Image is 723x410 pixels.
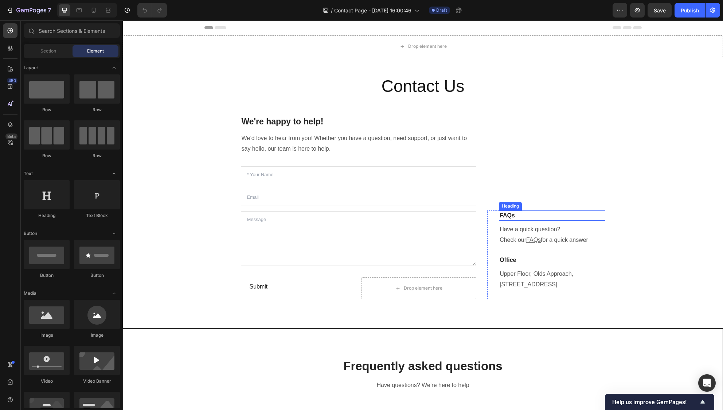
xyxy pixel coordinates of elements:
div: Text Block [74,212,120,219]
div: Row [74,107,120,113]
button: Show survey - Help us improve GemPages! [612,398,707,406]
span: Text [24,170,33,177]
div: Button [24,272,70,279]
span: Section [40,48,56,54]
span: Media [24,290,36,297]
p: Upper Floor, Olds Approach, [377,248,481,259]
div: Video [24,378,70,384]
div: Beta [5,134,17,139]
button: Publish [675,3,705,18]
div: Video Banner [74,378,120,384]
div: Drop element here [285,23,324,29]
p: FAQs [377,191,481,200]
input: Search Sections & Elements [24,23,120,38]
p: Have questions? We’re here to help [82,360,518,370]
span: Draft [436,7,447,13]
div: Heading [24,212,70,219]
div: 450 [7,78,17,84]
p: 7 [48,6,51,15]
span: Toggle open [108,287,120,299]
div: Open Intercom Messenger [698,374,716,392]
input: Email [118,169,354,185]
span: Toggle open [108,228,120,239]
iframe: Design area [123,20,723,410]
span: Element [87,48,104,54]
p: Office [377,235,481,244]
span: Contact Page - [DATE] 16:00:46 [334,7,411,14]
div: Publish [681,7,699,14]
span: Toggle open [108,168,120,179]
p: We’d love to hear from you! Whether you have a question, need support, or just want to say hello,... [119,113,353,134]
p: Submit [127,261,145,272]
p: We're happy to help! [119,96,353,107]
span: Save [654,7,666,13]
h2: Contact Us [5,54,595,78]
div: Undo/Redo [137,3,167,18]
div: Button [74,272,120,279]
div: Heading [378,182,398,189]
div: Row [24,107,70,113]
p: [STREET_ADDRESS] [377,259,481,270]
span: Button [24,230,37,237]
span: Layout [24,65,38,71]
button: <p>Submit</p> [118,257,154,276]
div: Image [24,332,70,339]
button: Save [648,3,672,18]
span: Help us improve GemPages! [612,399,698,406]
a: FAQs [403,216,418,223]
div: Row [24,152,70,159]
span: Toggle open [108,62,120,74]
div: Row [74,152,120,159]
div: Drop element here [281,265,320,271]
span: / [331,7,333,14]
div: Image [74,332,120,339]
input: * Your Name [118,146,354,163]
p: Frequently asked questions [82,338,518,354]
p: Have a quick question? Check our for a quick answer [377,204,481,225]
button: 7 [3,3,54,18]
